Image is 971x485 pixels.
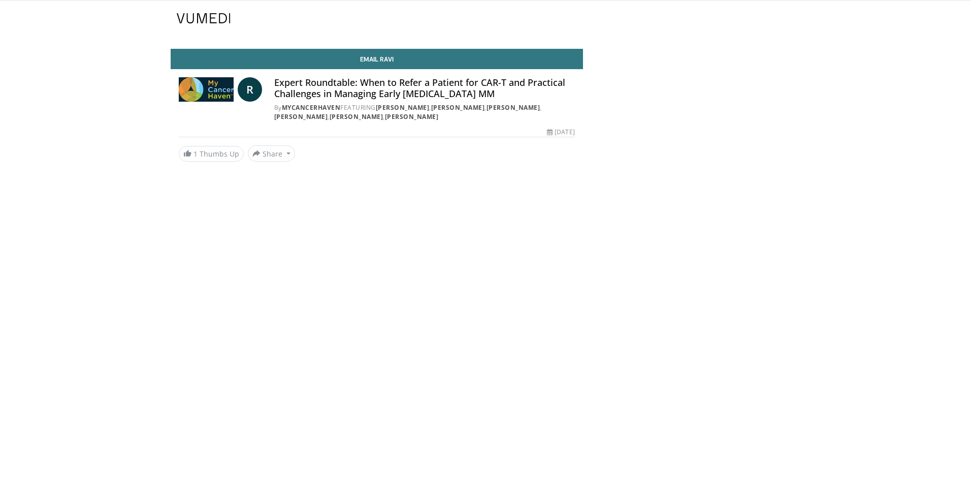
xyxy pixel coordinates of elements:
button: Share [248,145,295,162]
h4: Expert Roundtable: When to Refer a Patient for CAR-T and Practical Challenges in Managing Early [... [274,77,575,99]
img: VuMedi Logo [177,13,231,23]
a: 1 Thumbs Up [179,146,244,162]
a: [PERSON_NAME] [385,112,439,121]
a: [PERSON_NAME] [431,103,485,112]
div: By FEATURING , , , , , [274,103,575,122]
span: 1 [193,149,198,159]
a: [PERSON_NAME] [487,103,540,112]
a: [PERSON_NAME] [376,103,430,112]
a: [PERSON_NAME] [274,112,328,121]
a: R [238,77,262,102]
div: [DATE] [547,128,574,137]
img: MyCancerHaven [179,77,234,102]
a: MyCancerHaven [282,103,341,112]
a: Email Ravi [171,49,583,69]
a: [PERSON_NAME] [330,112,383,121]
